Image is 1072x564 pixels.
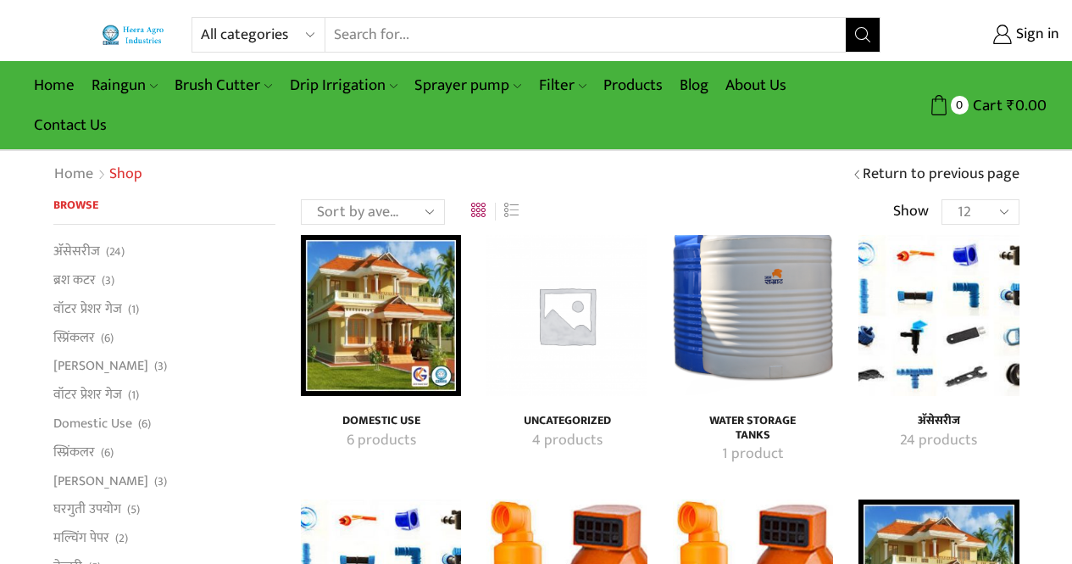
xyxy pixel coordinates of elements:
span: (6) [101,444,114,461]
span: Sign in [1012,24,1059,46]
span: Cart [969,94,1003,117]
a: Drip Irrigation [281,65,406,105]
a: Home [25,65,83,105]
span: (1) [128,301,139,318]
a: वॉटर प्रेशर गेज [53,381,122,410]
mark: 24 products [900,430,977,452]
img: Water Storage Tanks [673,235,833,395]
a: Visit product category Water Storage Tanks [692,444,814,466]
nav: Breadcrumb [53,164,142,186]
mark: 1 product [722,444,784,466]
a: Visit product category Water Storage Tanks [673,235,833,395]
a: मल्चिंग पेपर [53,524,109,553]
span: (6) [138,416,151,433]
a: Sprayer pump [406,65,530,105]
mark: 6 products [347,430,416,452]
span: (3) [154,473,167,490]
h4: Domestic Use [319,414,442,428]
a: ब्रश कटर [53,266,96,295]
select: Shop order [301,199,445,225]
a: About Us [717,65,795,105]
span: (5) [127,501,140,518]
a: Visit product category Domestic Use [319,430,442,452]
span: ₹ [1007,92,1015,119]
input: Search for... [325,18,846,52]
span: Show [893,201,929,223]
h1: Shop [109,165,142,184]
a: Visit product category Domestic Use [301,235,461,395]
a: Products [595,65,671,105]
a: Raingun [83,65,166,105]
a: Visit product category अ‍ॅसेसरीज [858,235,1019,395]
a: Blog [671,65,717,105]
a: स्प्रिंकलर [53,323,95,352]
span: Browse [53,195,98,215]
a: Visit product category Water Storage Tanks [692,414,814,443]
a: Visit product category Domestic Use [319,414,442,428]
img: अ‍ॅसेसरीज [858,235,1019,395]
h4: अ‍ॅसेसरीज [877,414,1000,428]
bdi: 0.00 [1007,92,1047,119]
a: Visit product category Uncategorized [486,235,647,395]
a: [PERSON_NAME] [53,352,148,381]
a: Sign in [906,20,1059,50]
h4: Uncategorized [505,414,628,428]
img: Domestic Use [301,235,461,395]
a: Contact Us [25,105,115,145]
a: वॉटर प्रेशर गेज [53,294,122,323]
a: Filter [530,65,595,105]
a: Visit product category अ‍ॅसेसरीज [877,414,1000,428]
a: [PERSON_NAME] [53,466,148,495]
span: (3) [154,358,167,375]
span: (3) [102,272,114,289]
a: Domestic Use [53,409,132,438]
a: 0 Cart ₹0.00 [897,90,1047,121]
span: 0 [951,96,969,114]
a: Return to previous page [863,164,1019,186]
span: (2) [115,530,128,547]
img: Uncategorized [486,235,647,395]
a: Visit product category अ‍ॅसेसरीज [877,430,1000,452]
a: Brush Cutter [166,65,280,105]
a: Visit product category Uncategorized [505,430,628,452]
button: Search button [846,18,880,52]
a: अ‍ॅसेसरीज [53,242,100,265]
span: (24) [106,243,125,260]
a: Home [53,164,94,186]
span: (1) [128,387,139,404]
a: स्प्रिंकलर [53,438,95,466]
a: Visit product category Uncategorized [505,414,628,428]
span: (6) [101,330,114,347]
h4: Water Storage Tanks [692,414,814,443]
mark: 4 products [532,430,603,452]
a: घरगुती उपयोग [53,495,121,524]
